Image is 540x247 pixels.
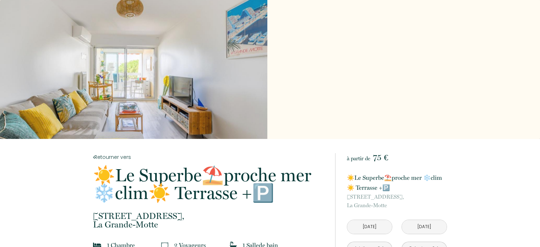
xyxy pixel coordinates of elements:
[93,212,326,220] span: [STREET_ADDRESS],
[347,220,392,234] input: Arrivée
[373,152,388,162] span: 75 €
[402,220,447,234] input: Départ
[93,153,326,161] a: Retourner vers
[93,166,326,202] p: ☀️Le Superbe⛱️proche mer ❄️clim☀️ Terrasse +🅿️
[347,173,447,193] p: ☀️Le Superbe⛱️proche mer ❄️clim☀️ Terrasse +🅿️
[347,193,447,210] p: La Grande-Motte
[347,155,370,162] span: à partir de
[93,212,326,229] p: La Grande-Motte
[347,193,447,201] span: [STREET_ADDRESS],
